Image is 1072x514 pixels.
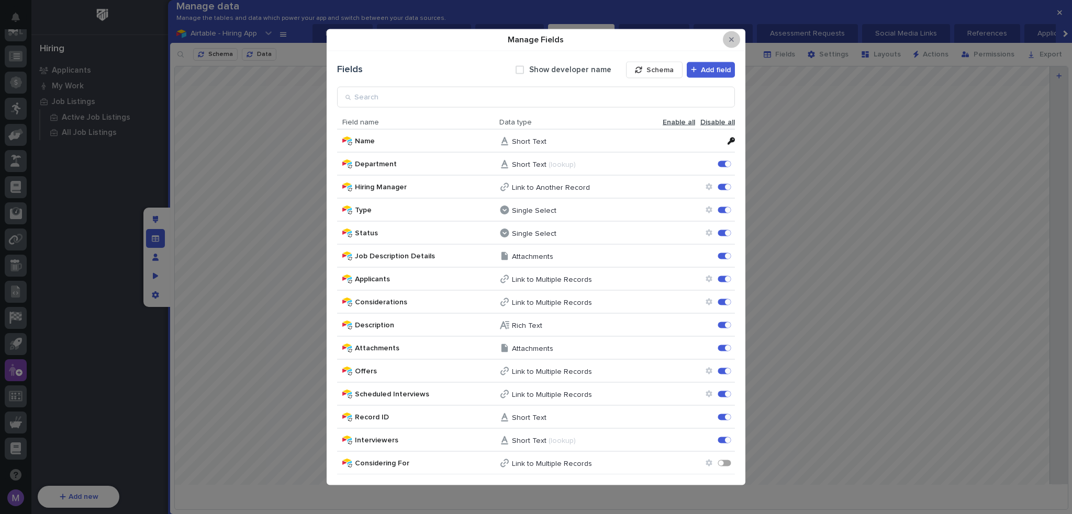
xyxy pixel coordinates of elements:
p: Short Text [512,437,546,446]
span: Attachments [355,344,499,352]
span: Record ID [355,413,499,421]
p: Rich Text [512,322,542,330]
span: [DATE] [93,224,114,232]
p: Single Select [512,207,556,215]
span: Considerations [355,298,499,306]
button: Start new chat [178,165,191,177]
div: We're offline, we will be back soon! [36,172,147,180]
span: Field name [342,118,499,127]
span: Department [355,159,499,168]
a: 📖Help Docs [6,128,61,146]
span: Add field [701,65,731,74]
span: Considering For [355,459,499,467]
p: Link to Multiple Records [512,368,592,376]
img: 1736555164131-43832dd5-751b-4058-ba23-39d91318e5a0 [10,162,29,180]
p: Link to Multiple Records [512,299,592,307]
p: Attachments [512,345,553,353]
img: Stacker [10,10,31,31]
span: Job Description Details [355,252,499,260]
button: See all [162,196,191,208]
span: Offers [355,367,499,375]
div: Start new chat [36,162,172,172]
div: Manage Fields [327,29,745,485]
p: Short Text [512,414,546,422]
div: 🔗 [65,133,74,141]
p: Short Text [512,161,546,169]
span: Description [355,321,499,329]
button: Add field [687,62,735,77]
span: Pylon [104,276,127,283]
span: [PERSON_NAME] [32,252,85,260]
p: Welcome 👋 [10,41,191,58]
label: Show developer name [529,65,611,74]
div: 📖 [10,133,19,141]
span: Onboarding Call [76,132,133,142]
p: Link to Multiple Records [512,391,592,399]
span: Scheduled Interviews [355,390,499,398]
span: Name [355,136,499,145]
span: Applicants [355,275,499,283]
span: [DATE] [93,252,114,260]
p: (lookup) [549,161,576,169]
div: Manage Fields [332,29,723,50]
p: Link to Multiple Records [512,276,592,284]
button: Close Modal [723,31,740,48]
span: Schema [646,65,674,74]
img: Matthew Hall [10,242,27,259]
a: Powered byPylon [74,275,127,283]
div: Past conversations [10,198,70,206]
p: Link to Multiple Records [512,460,592,469]
p: (lookup) [549,437,576,446]
span: Enable all [663,118,695,127]
span: Help Docs [21,132,57,142]
a: 🔗Onboarding Call [61,128,138,146]
p: Link to Another Record [512,184,590,192]
p: Attachments [512,253,553,261]
p: Short Text [512,138,546,146]
button: Schema [626,61,683,78]
p: How can we help? [10,58,191,75]
span: Disable all [700,118,735,127]
span: [PERSON_NAME] [32,224,85,232]
span: • [87,224,91,232]
span: Status [355,229,499,237]
span: Hiring Manager [355,182,499,191]
div: Fields [337,65,363,75]
img: Brittany [10,214,27,231]
p: Single Select [512,230,556,238]
span: • [87,252,91,260]
img: 1736555164131-43832dd5-751b-4058-ba23-39d91318e5a0 [21,224,29,233]
span: Type [355,205,499,214]
span: Data type [499,118,617,127]
span: Interviewers [355,436,499,444]
input: Search [337,86,735,107]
